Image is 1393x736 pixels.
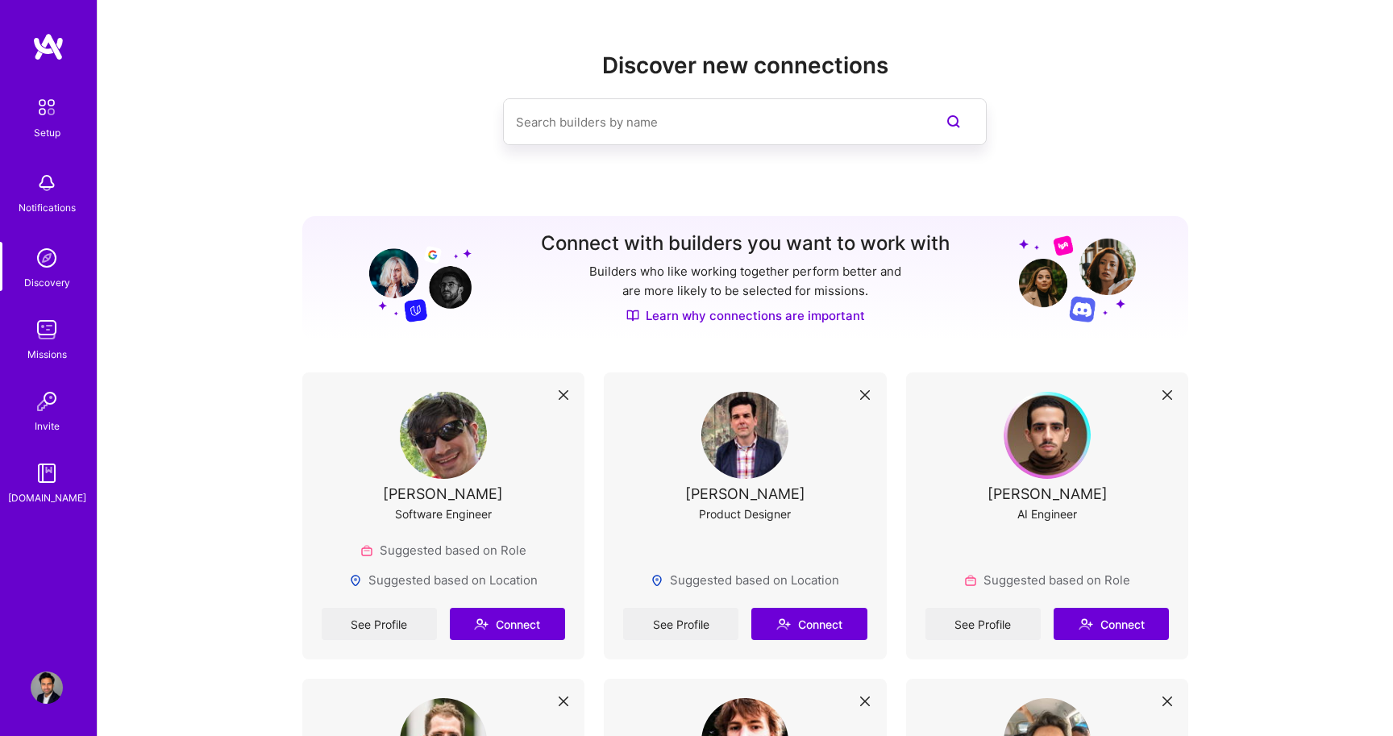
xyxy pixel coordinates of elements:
button: Connect [450,608,565,640]
div: Software Engineer [395,505,492,522]
a: Learn why connections are important [626,307,865,324]
i: icon Close [559,390,568,400]
img: Invite [31,385,63,418]
h3: Connect with builders you want to work with [541,232,950,256]
a: User Avatar [27,672,67,704]
p: Builders who like working together perform better and are more likely to be selected for missions. [586,262,904,301]
img: Role icon [360,544,373,557]
i: icon Close [1162,696,1172,706]
div: Suggested based on Role [964,572,1130,588]
img: Grow your network [1019,235,1136,322]
div: Missions [27,346,67,363]
input: Search builders by name [516,102,909,143]
img: guide book [31,457,63,489]
i: icon Close [860,696,870,706]
div: [DOMAIN_NAME] [8,489,86,506]
div: Suggested based on Role [360,542,526,559]
div: Suggested based on Location [349,572,538,588]
img: Grow your network [355,234,472,322]
div: Invite [35,418,60,435]
img: bell [31,167,63,199]
a: See Profile [623,608,738,640]
img: User Avatar [701,392,788,479]
div: AI Engineer [1017,505,1077,522]
div: Setup [34,124,60,141]
div: [PERSON_NAME] [383,485,503,502]
div: [PERSON_NAME] [685,485,805,502]
i: icon Connect [474,617,489,631]
div: Product Designer [699,505,791,522]
img: Role icon [964,574,977,587]
i: icon Connect [776,617,791,631]
div: Discovery [24,274,70,291]
i: icon Close [1162,390,1172,400]
img: teamwork [31,314,63,346]
i: icon Connect [1079,617,1093,631]
div: Notifications [19,199,76,216]
img: discovery [31,242,63,274]
a: See Profile [322,608,437,640]
div: [PERSON_NAME] [988,485,1108,502]
i: icon Close [860,390,870,400]
button: Connect [751,608,867,640]
img: User Avatar [400,392,487,479]
img: User Avatar [1004,392,1091,479]
img: Discover [626,309,639,322]
img: User Avatar [31,672,63,704]
button: Connect [1054,608,1169,640]
img: Locations icon [349,574,362,587]
a: See Profile [925,608,1041,640]
img: logo [32,32,64,61]
h2: Discover new connections [302,52,1189,79]
img: setup [30,90,64,124]
i: icon SearchPurple [944,112,963,131]
img: Locations icon [651,574,663,587]
i: icon Close [559,696,568,706]
div: Suggested based on Location [651,572,839,588]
